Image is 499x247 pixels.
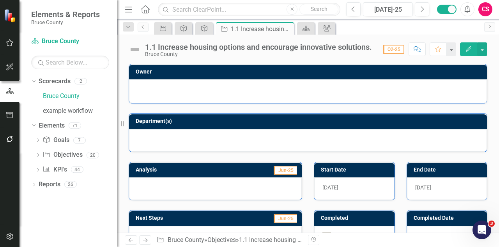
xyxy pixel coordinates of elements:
div: 2 [74,78,87,85]
a: Elements [39,121,65,130]
h3: Next Steps [136,215,222,221]
a: Bruce County [43,92,117,101]
div: 7 [73,137,86,144]
img: Not Defined [129,43,141,56]
iframe: Intercom live chat [472,221,491,239]
button: [DATE]-25 [363,2,413,16]
span: [DATE] [322,184,338,191]
div: Bruce County [145,51,372,57]
div: 1.1 Increase housing options and encourage innovative solutions. [145,43,372,51]
input: Search Below... [31,56,109,69]
button: Search [299,4,338,15]
h3: Completed Date [414,215,483,221]
a: Bruce County [31,37,109,46]
h3: Analysis [136,167,211,173]
span: Jun-25 [274,214,297,223]
h3: End Date [414,167,483,173]
a: example workflow [43,107,117,116]
h3: Completed [321,215,391,221]
div: 20 [87,152,99,158]
div: 1.1 Increase housing options and encourage innovative solutions. [231,24,292,34]
button: CS [478,2,492,16]
div: 71 [69,122,81,129]
span: 3 [488,221,495,227]
div: 1.1 Increase housing options and encourage innovative solutions. [239,236,419,243]
div: 26 [64,181,77,188]
a: Objectives [207,236,236,243]
div: 44 [71,166,83,173]
h3: Department(s) [136,118,483,124]
div: » » [156,236,302,245]
a: Objectives [42,151,82,159]
small: Bruce County [31,19,100,25]
span: Search [311,6,327,12]
div: [DATE]-25 [366,5,410,14]
h3: Owner [136,69,483,75]
a: KPI's [42,165,67,174]
h3: Start Date [321,167,391,173]
span: [DATE] [415,184,431,191]
a: Bruce County [168,236,204,243]
a: Goals [42,136,69,145]
a: Scorecards [39,77,71,86]
img: ClearPoint Strategy [3,8,18,23]
span: Jun-25 [274,166,297,175]
a: Reports [39,180,60,189]
span: Elements & Reports [31,10,100,19]
span: Q2-25 [383,45,404,54]
input: Search ClearPoint... [158,3,340,16]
